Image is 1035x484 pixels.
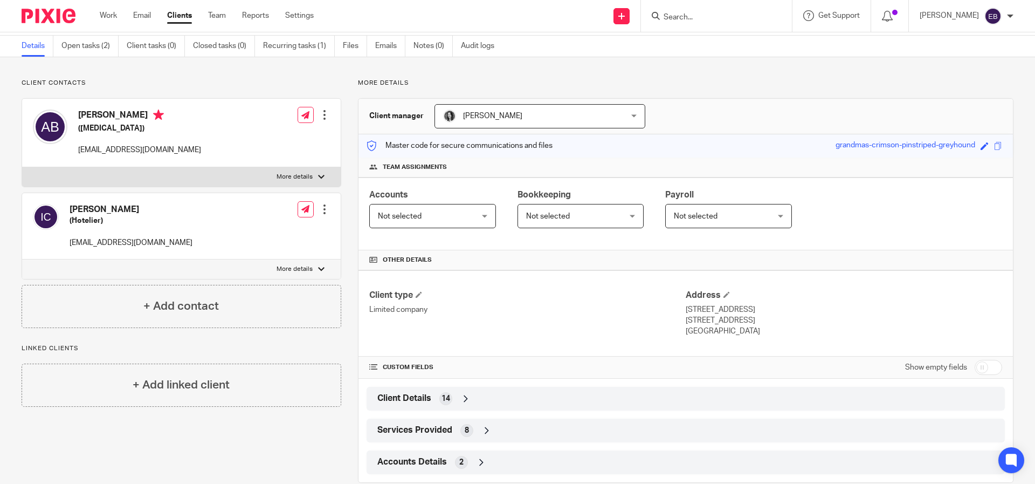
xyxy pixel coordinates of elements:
input: Search [663,13,760,23]
span: 2 [459,457,464,468]
span: 8 [465,425,469,436]
a: Closed tasks (0) [193,36,255,57]
h4: [PERSON_NAME] [78,110,201,123]
h4: [PERSON_NAME] [70,204,192,215]
p: More details [277,265,313,274]
a: Notes (0) [413,36,453,57]
span: Accounts [369,190,408,199]
p: [STREET_ADDRESS] [686,315,1002,326]
p: Master code for secure communications and files [367,140,553,151]
img: svg%3E [33,204,59,230]
span: 14 [441,393,450,404]
p: [PERSON_NAME] [920,10,979,21]
img: svg%3E [33,110,67,144]
a: Team [208,10,226,21]
h4: + Add contact [143,298,219,315]
h4: + Add linked client [133,377,230,393]
a: Client tasks (0) [127,36,185,57]
p: Linked clients [22,344,341,353]
img: brodie%203%20small.jpg [443,110,456,122]
p: More details [358,79,1013,87]
a: Files [343,36,367,57]
h3: Client manager [369,111,424,121]
span: Other details [383,256,432,264]
a: Work [100,10,117,21]
p: Limited company [369,304,686,315]
p: Client contacts [22,79,341,87]
a: Recurring tasks (1) [263,36,335,57]
h5: (Hotelier) [70,215,192,226]
a: Reports [242,10,269,21]
a: Audit logs [461,36,502,57]
span: Services Provided [377,425,452,436]
span: Bookkeeping [517,190,571,199]
a: Emails [375,36,405,57]
a: Details [22,36,53,57]
span: Not selected [674,213,717,220]
label: Show empty fields [905,362,967,373]
span: Not selected [526,213,570,220]
p: [GEOGRAPHIC_DATA] [686,326,1002,337]
a: Clients [167,10,192,21]
a: Open tasks (2) [61,36,119,57]
span: Not selected [378,213,422,220]
h4: Address [686,290,1002,301]
span: Accounts Details [377,456,447,468]
span: Team assignments [383,163,447,172]
div: grandmas-crimson-pinstriped-greyhound [836,140,975,152]
h4: CUSTOM FIELDS [369,363,686,372]
h5: ([MEDICAL_DATA]) [78,123,201,134]
span: Get Support [818,12,860,19]
a: Settings [285,10,314,21]
span: Client Details [377,393,431,404]
i: Primary [153,110,164,120]
span: Payroll [665,190,694,199]
p: [STREET_ADDRESS] [686,304,1002,315]
p: [EMAIL_ADDRESS][DOMAIN_NAME] [78,145,201,155]
span: [PERSON_NAME] [463,112,522,120]
p: [EMAIL_ADDRESS][DOMAIN_NAME] [70,237,192,248]
p: More details [277,173,313,181]
h4: Client type [369,290,686,301]
img: svg%3E [984,8,1002,25]
img: Pixie [22,9,75,23]
a: Email [133,10,151,21]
